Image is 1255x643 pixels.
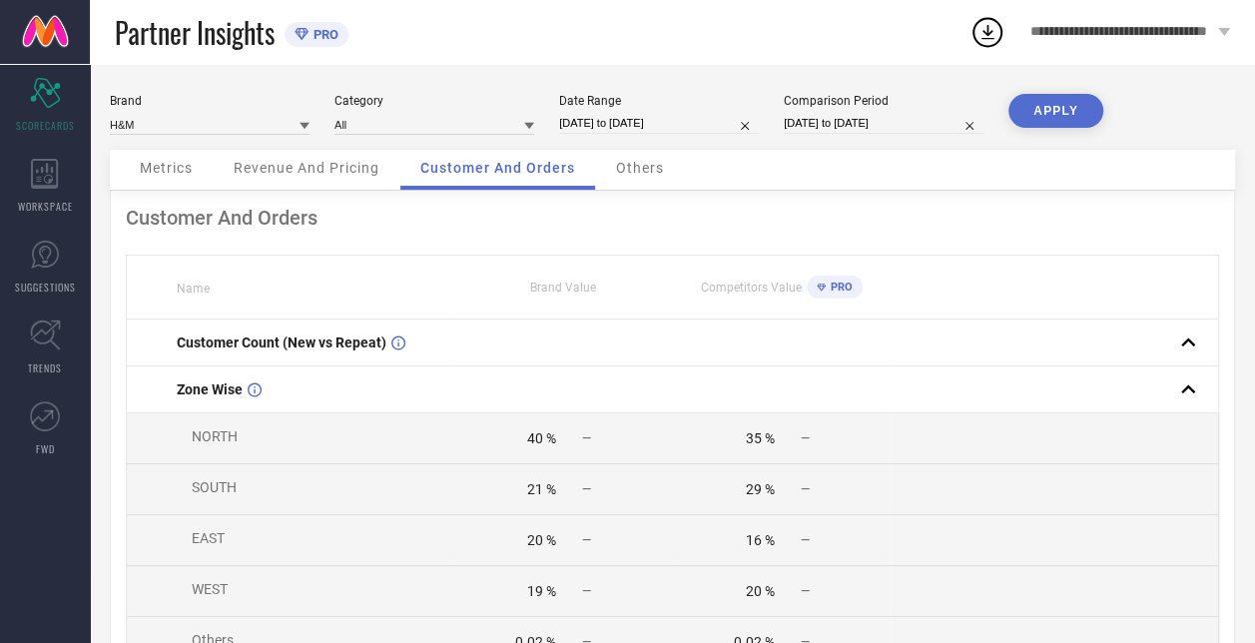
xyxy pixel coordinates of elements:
[192,530,225,546] span: EAST
[745,532,774,548] div: 16 %
[309,27,338,42] span: PRO
[527,532,556,548] div: 20 %
[969,14,1005,50] div: Open download list
[784,94,983,108] div: Comparison Period
[559,113,759,134] input: Select date range
[527,481,556,497] div: 21 %
[530,281,596,295] span: Brand Value
[16,118,75,133] span: SCORECARDS
[420,160,575,176] span: Customer And Orders
[192,428,238,444] span: NORTH
[18,199,73,214] span: WORKSPACE
[527,430,556,446] div: 40 %
[177,282,210,296] span: Name
[800,431,809,445] span: —
[800,533,809,547] span: —
[745,583,774,599] div: 20 %
[36,441,55,456] span: FWD
[784,113,983,134] input: Select comparison period
[745,430,774,446] div: 35 %
[140,160,193,176] span: Metrics
[177,334,386,350] span: Customer Count (New vs Repeat)
[745,481,774,497] div: 29 %
[559,94,759,108] div: Date Range
[234,160,379,176] span: Revenue And Pricing
[192,479,237,495] span: SOUTH
[616,160,664,176] span: Others
[110,94,310,108] div: Brand
[334,94,534,108] div: Category
[582,431,591,445] span: —
[28,360,62,375] span: TRENDS
[115,12,275,53] span: Partner Insights
[701,281,802,295] span: Competitors Value
[177,381,243,397] span: Zone Wise
[582,482,591,496] span: —
[800,584,809,598] span: —
[582,584,591,598] span: —
[582,533,591,547] span: —
[192,581,228,597] span: WEST
[1008,94,1103,128] button: APPLY
[15,280,76,295] span: SUGGESTIONS
[126,206,1219,230] div: Customer And Orders
[800,482,809,496] span: —
[527,583,556,599] div: 19 %
[826,281,853,294] span: PRO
